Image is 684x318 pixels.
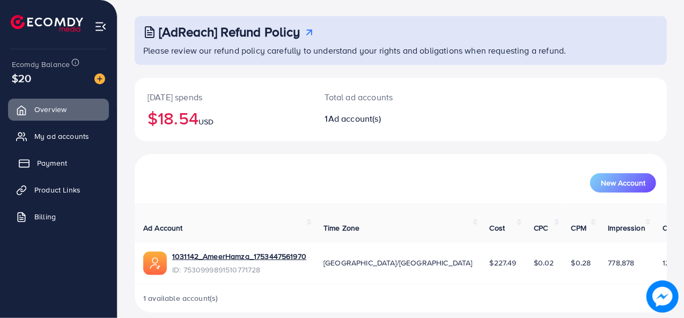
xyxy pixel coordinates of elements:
[143,223,183,233] span: Ad Account
[37,158,67,168] span: Payment
[172,251,306,262] a: 1031142_AmeerHamza_1753447561970
[12,59,70,70] span: Ecomdy Balance
[323,257,473,268] span: [GEOGRAPHIC_DATA]/[GEOGRAPHIC_DATA]
[94,73,105,84] img: image
[159,24,300,40] h3: [AdReach] Refund Policy
[490,257,517,268] span: $227.49
[328,113,381,124] span: Ad account(s)
[601,179,645,187] span: New Account
[590,173,656,193] button: New Account
[34,211,56,222] span: Billing
[11,15,83,32] img: logo
[34,184,80,195] span: Product Links
[94,20,107,33] img: menu
[663,223,683,233] span: Clicks
[534,223,548,233] span: CPC
[143,293,218,304] span: 1 available account(s)
[571,257,591,268] span: $0.28
[8,125,109,147] a: My ad accounts
[172,264,306,275] span: ID: 7530999891510771728
[646,280,679,313] img: image
[8,99,109,120] a: Overview
[571,223,586,233] span: CPM
[8,206,109,227] a: Billing
[143,44,660,57] p: Please review our refund policy carefully to understand your rights and obligations when requesti...
[148,108,299,128] h2: $18.54
[608,223,645,233] span: Impression
[148,91,299,103] p: [DATE] spends
[323,223,359,233] span: Time Zone
[34,131,89,142] span: My ad accounts
[8,152,109,174] a: Payment
[198,116,214,127] span: USD
[325,114,432,124] h2: 1
[325,91,432,103] p: Total ad accounts
[490,223,505,233] span: Cost
[8,179,109,201] a: Product Links
[34,104,67,115] span: Overview
[608,257,634,268] span: 778,878
[12,70,31,86] span: $20
[534,257,554,268] span: $0.02
[143,252,167,275] img: ic-ads-acc.e4c84228.svg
